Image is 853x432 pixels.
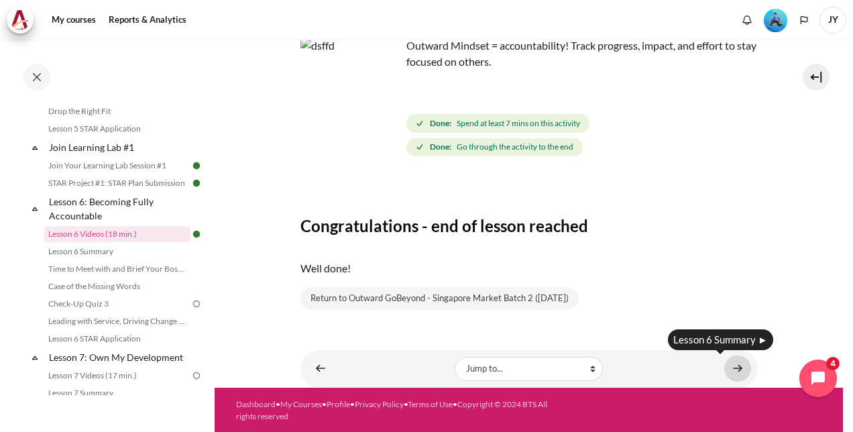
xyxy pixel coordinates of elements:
[280,399,322,409] a: My Courses
[44,368,190,384] a: Lesson 7 Videos (17 min.)
[44,385,190,401] a: Lesson 7 Summary
[190,177,203,189] img: Done
[28,202,42,215] span: Collapse
[457,141,573,153] span: Go through the activity to the end
[737,10,757,30] div: Show notification window with no new notifications
[44,296,190,312] a: Check-Up Quiz 3
[300,215,758,236] h3: Congratulations - end of lesson reached
[406,111,758,159] div: Completion requirements for Lesson 6 Videos (18 min.)
[794,10,814,30] button: Languages
[47,138,190,156] a: Join Learning Lab #1
[47,348,190,366] a: Lesson 7: Own My Development
[300,287,579,310] a: Return to Outward GoBeyond - Singapore Market Batch 2 ([DATE])
[7,7,40,34] a: Architeck Architeck
[764,7,787,32] div: Level #3
[758,7,793,32] a: Level #3
[104,7,191,34] a: Reports & Analytics
[47,7,101,34] a: My courses
[28,351,42,364] span: Collapse
[44,278,190,294] a: Case of the Missing Words
[457,117,580,129] span: Spend at least 7 mins on this activity
[355,399,404,409] a: Privacy Policy
[236,399,276,409] a: Dashboard
[764,9,787,32] img: Level #3
[44,244,190,260] a: Lesson 6 Summary
[190,228,203,240] img: Done
[236,398,551,423] div: • • • • •
[819,7,846,34] a: User menu
[44,175,190,191] a: STAR Project #1: STAR Plan Submission
[190,298,203,310] img: To do
[307,356,334,382] a: ◄ STAR Project #1: STAR Plan Submission
[300,38,758,70] p: Outward Mindset = accountability! Track progress, impact, and effort to stay focused on others.
[44,121,190,137] a: Lesson 5 STAR Application
[47,193,190,225] a: Lesson 6: Becoming Fully Accountable
[668,329,773,350] div: Lesson 6 Summary ►
[408,399,453,409] a: Terms of Use
[327,399,350,409] a: Profile
[300,260,758,276] p: Well done!
[11,10,30,30] img: Architeck
[44,158,190,174] a: Join Your Learning Lab Session #1
[190,160,203,172] img: Done
[44,226,190,242] a: Lesson 6 Videos (18 min.)
[300,38,401,138] img: dsffd
[236,399,547,421] a: Copyright © 2024 BTS All rights reserved
[28,141,42,154] span: Collapse
[44,103,190,119] a: Drop the Right Fit
[430,141,451,153] strong: Done:
[430,117,451,129] strong: Done:
[819,7,846,34] span: JY
[190,370,203,382] img: To do
[44,331,190,347] a: Lesson 6 STAR Application
[44,261,190,277] a: Time to Meet with and Brief Your Boss #1
[44,313,190,329] a: Leading with Service, Driving Change (Pucknalin's Story)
